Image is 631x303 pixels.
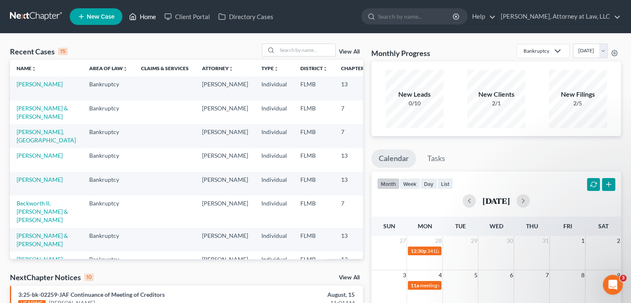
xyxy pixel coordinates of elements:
[339,275,360,281] a: View All
[549,90,607,99] div: New Filings
[12,157,154,181] div: Statement of Financial Affairs - Payments Made in the Last 90 days
[195,228,255,252] td: [PERSON_NAME]
[32,66,37,71] i: unfold_more
[427,248,507,254] span: 341(a) meeting for [PERSON_NAME]
[437,178,453,189] button: list
[83,172,134,195] td: Bankruptcy
[255,195,294,227] td: Individual
[12,137,154,154] button: Search for help
[195,172,255,195] td: [PERSON_NAME]
[195,252,255,275] td: [PERSON_NAME]
[455,222,466,230] span: Tue
[524,47,549,54] div: Bankruptcy
[509,270,514,280] span: 6
[255,76,294,100] td: Individual
[132,247,145,253] span: Help
[505,236,514,246] span: 30
[385,90,443,99] div: New Leads
[83,228,134,252] td: Bankruptcy
[467,90,525,99] div: New Clients
[83,76,134,100] td: Bankruptcy
[294,195,334,227] td: FLMB
[83,124,134,148] td: Bankruptcy
[123,66,128,71] i: unfold_more
[69,247,97,253] span: Messages
[526,222,538,230] span: Thu
[467,99,525,108] div: 2/1
[105,13,121,30] img: Profile image for Lindsey
[255,124,294,148] td: Individual
[17,215,139,241] div: Statement of Financial Affairs - Property Repossessed, Foreclosed, Garnished, Attached, Seized, o...
[195,76,255,100] td: [PERSON_NAME]
[17,141,67,150] span: Search for help
[400,178,420,189] button: week
[377,178,400,189] button: month
[294,172,334,195] td: FLMB
[420,178,437,189] button: day
[294,76,334,100] td: FLMB
[195,100,255,124] td: [PERSON_NAME]
[17,232,68,247] a: [PERSON_NAME] & [PERSON_NAME]
[339,49,360,55] a: View All
[125,9,160,24] a: Home
[470,236,478,246] span: 29
[17,65,37,71] a: Nameunfold_more
[87,14,115,20] span: New Case
[18,291,165,298] a: 3:25-bk-02259-JAF Continuance of Meeting of Creditors
[202,65,234,71] a: Attorneyunfold_more
[17,200,68,223] a: Beckworth II, [PERSON_NAME] & [PERSON_NAME]
[255,252,294,275] td: Individual
[111,227,166,260] button: Help
[89,65,128,71] a: Area of Lawunfold_more
[18,247,37,253] span: Home
[541,236,549,246] span: 31
[371,149,416,168] a: Calendar
[214,9,278,24] a: Directory Cases
[55,227,110,260] button: Messages
[17,113,139,122] div: We typically reply in a few hours
[12,196,154,212] div: Adding Income
[17,18,72,27] img: logo
[17,128,76,144] a: [PERSON_NAME], [GEOGRAPHIC_DATA]
[468,9,496,24] a: Help
[277,44,335,56] input: Search by name...
[134,60,195,76] th: Claims & Services
[160,9,214,24] a: Client Portal
[489,222,503,230] span: Wed
[17,200,139,208] div: Adding Income
[195,124,255,148] td: [PERSON_NAME]
[294,148,334,172] td: FLMB
[17,81,63,88] a: [PERSON_NAME]
[398,236,407,246] span: 27
[371,48,430,58] h3: Monthly Progress
[143,13,158,28] div: Close
[620,275,626,281] span: 3
[437,270,442,280] span: 4
[17,176,63,183] a: [PERSON_NAME]
[419,282,510,288] span: meeting of creditors for [PERSON_NAME]
[8,98,158,129] div: Send us a messageWe typically reply in a few hours
[300,65,328,71] a: Districtunfold_more
[255,228,294,252] td: Individual
[294,228,334,252] td: FLMB
[261,65,279,71] a: Typeunfold_more
[497,9,621,24] a: [PERSON_NAME], Attorney at Law, LLC
[598,222,608,230] span: Sat
[341,65,369,71] a: Chapterunfold_more
[83,100,134,124] td: Bankruptcy
[255,100,294,124] td: Individual
[58,48,68,55] div: 15
[248,291,355,299] div: August, 15
[17,105,139,113] div: Send us a message
[334,148,376,172] td: 13
[83,252,134,275] td: Bankruptcy
[334,252,376,275] td: 13
[385,99,443,108] div: 0/10
[410,248,426,254] span: 12:30p
[10,272,94,282] div: NextChapter Notices
[334,100,376,124] td: 7
[334,76,376,100] td: 13
[616,270,621,280] span: 9
[195,195,255,227] td: [PERSON_NAME]
[229,66,234,71] i: unfold_more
